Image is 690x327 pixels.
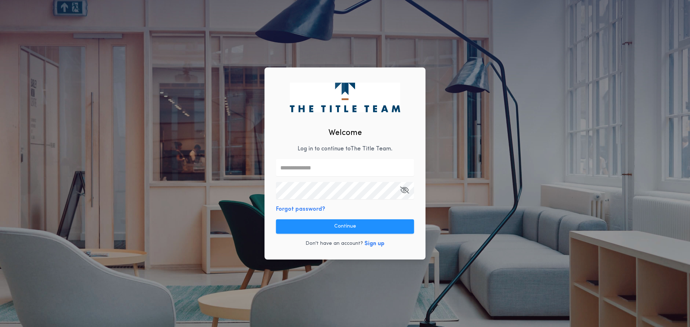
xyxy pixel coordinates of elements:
[276,205,325,214] button: Forgot password?
[305,240,363,247] p: Don't have an account?
[298,145,392,153] p: Log in to continue to The Title Team .
[276,219,414,234] button: Continue
[328,127,362,139] h2: Welcome
[364,239,385,248] button: Sign up
[290,83,400,112] img: logo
